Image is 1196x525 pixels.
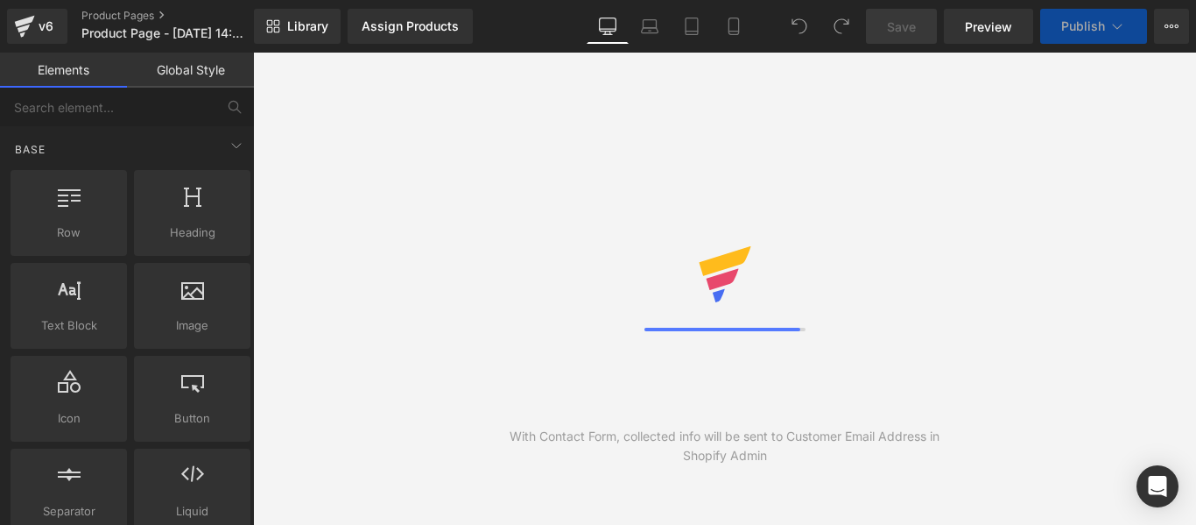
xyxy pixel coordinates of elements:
[629,9,671,44] a: Laptop
[489,427,960,465] div: With Contact Form, collected info will be sent to Customer Email Address in Shopify Admin
[35,15,57,38] div: v6
[139,316,245,335] span: Image
[587,9,629,44] a: Desktop
[139,502,245,521] span: Liquid
[287,18,328,34] span: Library
[81,26,250,40] span: Product Page - [DATE] 14:48:48
[127,53,254,88] a: Global Style
[254,9,341,44] a: New Library
[16,502,122,521] span: Separator
[16,316,122,335] span: Text Block
[944,9,1033,44] a: Preview
[824,9,859,44] button: Redo
[13,141,47,158] span: Base
[965,18,1012,36] span: Preview
[7,9,67,44] a: v6
[139,223,245,242] span: Heading
[139,409,245,428] span: Button
[81,9,283,23] a: Product Pages
[16,223,122,242] span: Row
[1040,9,1147,44] button: Publish
[671,9,713,44] a: Tablet
[1154,9,1189,44] button: More
[782,9,817,44] button: Undo
[362,19,459,33] div: Assign Products
[16,409,122,428] span: Icon
[1136,465,1178,507] div: Open Intercom Messenger
[887,18,916,36] span: Save
[713,9,755,44] a: Mobile
[1061,19,1105,33] span: Publish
